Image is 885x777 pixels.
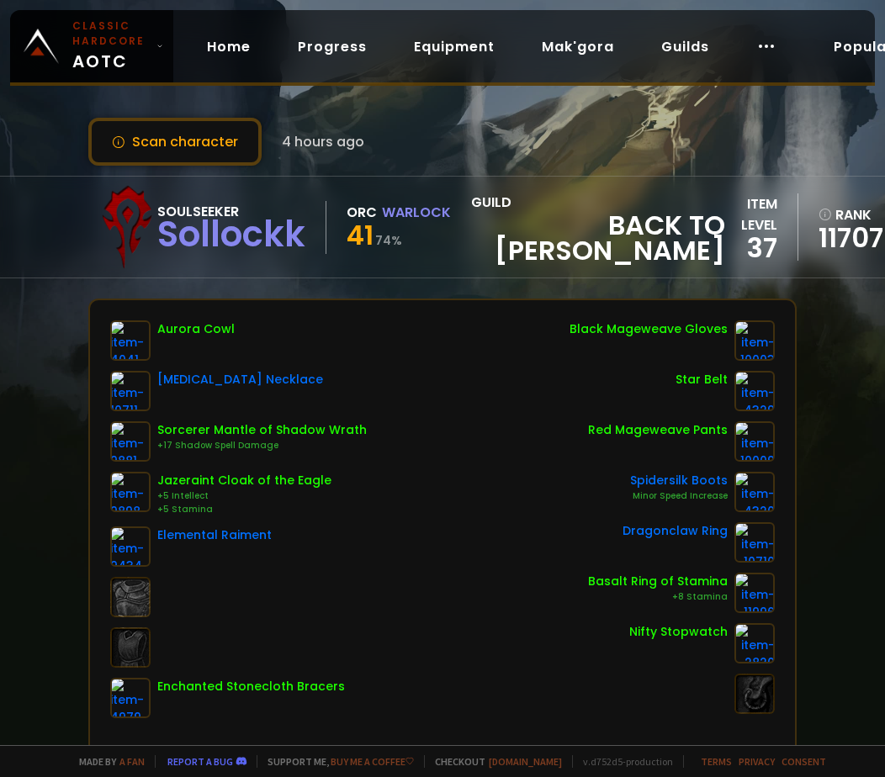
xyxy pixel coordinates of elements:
img: item-4979 [110,678,151,718]
div: guild [471,192,725,263]
img: item-4041 [110,320,151,361]
button: Scan character [88,118,262,166]
img: item-9898 [110,472,151,512]
span: Back to [PERSON_NAME] [471,213,725,263]
div: Enchanted Stonecloth Bracers [157,678,345,695]
div: [MEDICAL_DATA] Necklace [157,371,323,388]
a: Equipment [400,29,508,64]
div: Red Mageweave Pants [588,421,728,439]
img: item-9881 [110,421,151,462]
a: Guilds [648,29,723,64]
a: a fan [119,755,145,768]
div: Elemental Raiment [157,526,272,544]
a: [DOMAIN_NAME] [489,755,562,768]
a: Progress [284,29,380,64]
a: Privacy [739,755,775,768]
div: 37 [725,235,777,261]
div: item level [725,193,777,235]
span: Checkout [424,755,562,768]
a: 117078 [819,225,880,251]
a: Terms [701,755,732,768]
div: Orc [347,202,377,223]
span: Made by [69,755,145,768]
a: Mak'gora [528,29,628,64]
div: Soulseeker [157,201,305,222]
div: Minor Speed Increase [630,489,728,503]
div: Sorcerer Mantle of Shadow Wrath [157,421,367,439]
div: rank [819,204,880,225]
div: +5 Stamina [157,503,331,516]
img: item-9434 [110,526,151,567]
small: Classic Hardcore [72,18,150,49]
a: Consent [782,755,826,768]
div: Sollockk [157,222,305,247]
img: item-4329 [734,371,775,411]
div: +5 Intellect [157,489,331,503]
img: item-4320 [734,472,775,512]
div: Black Mageweave Gloves [570,320,728,338]
div: Spidersilk Boots [630,472,728,489]
a: Buy me a coffee [331,755,414,768]
span: Support me, [257,755,414,768]
div: +17 Shadow Spell Damage [157,439,367,452]
img: item-10003 [734,320,775,361]
img: item-10711 [110,371,151,411]
a: Report a bug [167,755,233,768]
div: Jazeraint Cloak of the Eagle [157,472,331,489]
span: 4 hours ago [282,131,364,152]
img: item-10710 [734,522,775,563]
span: v. d752d5 - production [572,755,673,768]
div: Aurora Cowl [157,320,235,338]
div: Warlock [382,202,451,223]
img: item-11996 [734,573,775,613]
div: Dragonclaw Ring [623,522,728,540]
div: Star Belt [676,371,728,388]
span: AOTC [72,18,150,74]
img: item-2820 [734,623,775,663]
span: 41 [347,216,374,254]
a: Classic HardcoreAOTC [10,10,173,82]
div: Basalt Ring of Stamina [588,573,728,590]
img: item-10009 [734,421,775,462]
small: 74 % [375,232,402,249]
div: +8 Stamina [588,590,728,604]
div: Nifty Stopwatch [629,623,728,641]
a: Home [193,29,264,64]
